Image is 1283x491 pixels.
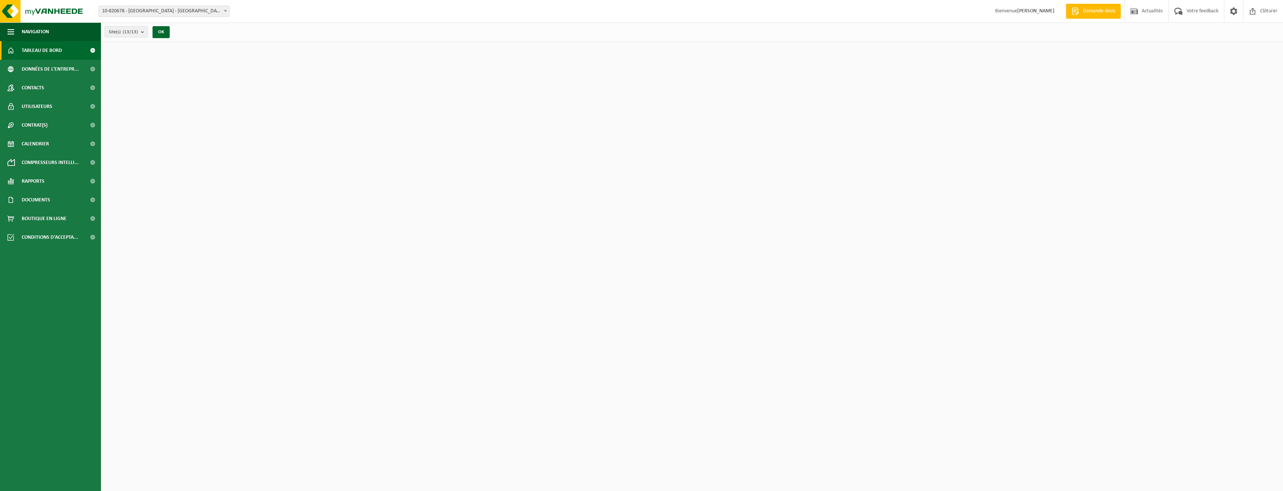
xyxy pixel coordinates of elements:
[22,60,79,78] span: Données de l'entrepr...
[99,6,229,16] span: 10-820678 - WALIBI - WAVRE
[22,172,44,191] span: Rapports
[1081,7,1117,15] span: Demande devis
[22,78,44,97] span: Contacts
[22,228,78,247] span: Conditions d'accepta...
[105,26,148,37] button: Site(s)(13/13)
[123,30,138,34] count: (13/13)
[22,209,67,228] span: Boutique en ligne
[22,135,49,153] span: Calendrier
[109,27,138,38] span: Site(s)
[22,41,62,60] span: Tableau de bord
[22,116,47,135] span: Contrat(s)
[153,26,170,38] button: OK
[22,153,79,172] span: Compresseurs intelli...
[1017,8,1055,14] strong: [PERSON_NAME]
[99,6,230,17] span: 10-820678 - WALIBI - WAVRE
[22,97,52,116] span: Utilisateurs
[22,22,49,41] span: Navigation
[22,191,50,209] span: Documents
[1066,4,1121,19] a: Demande devis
